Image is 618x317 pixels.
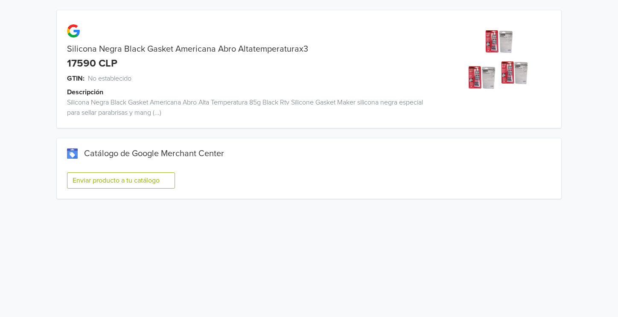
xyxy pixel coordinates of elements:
[88,73,131,84] span: No establecido
[67,58,117,70] div: 17590 CLP
[67,87,445,97] div: Descripción
[466,27,531,92] img: product_image
[57,97,435,118] div: Silicona Negra Black Gasket Americana Abro Alta Temperatura 85g Black Rtv Silicone Gasket Maker s...
[67,148,551,159] div: Catálogo de Google Merchant Center
[57,44,435,54] div: Silicona Negra Black Gasket Americana Abro Altatemperaturax3
[67,172,175,189] button: Enviar producto a tu catálogo
[67,73,85,84] span: GTIN:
